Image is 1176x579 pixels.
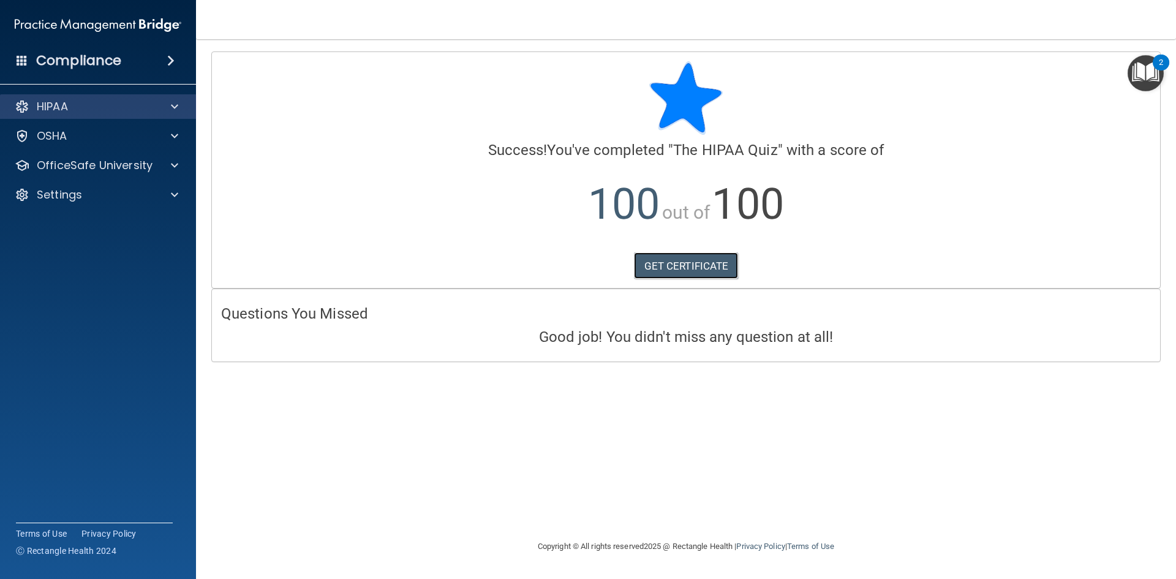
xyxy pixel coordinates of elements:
h4: You've completed " " with a score of [221,142,1151,158]
span: Ⓒ Rectangle Health 2024 [16,545,116,557]
p: HIPAA [37,99,68,114]
h4: Questions You Missed [221,306,1151,322]
img: PMB logo [15,13,181,37]
p: OSHA [37,129,67,143]
span: Success! [488,142,548,159]
span: 100 [712,179,783,229]
p: Settings [37,187,82,202]
a: Terms of Use [16,528,67,540]
img: blue-star-rounded.9d042014.png [649,61,723,135]
span: out of [662,202,710,223]
a: OSHA [15,129,178,143]
a: Privacy Policy [736,542,785,551]
a: GET CERTIFICATE [634,252,739,279]
a: Privacy Policy [81,528,137,540]
button: Open Resource Center, 2 new notifications [1128,55,1164,91]
a: OfficeSafe University [15,158,178,173]
h4: Good job! You didn't miss any question at all! [221,329,1151,345]
h4: Compliance [36,52,121,69]
div: Copyright © All rights reserved 2025 @ Rectangle Health | | [462,527,910,566]
span: 100 [588,179,660,229]
a: Terms of Use [787,542,834,551]
p: OfficeSafe University [37,158,153,173]
a: Settings [15,187,178,202]
span: The HIPAA Quiz [673,142,777,159]
div: 2 [1159,62,1163,78]
a: HIPAA [15,99,178,114]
